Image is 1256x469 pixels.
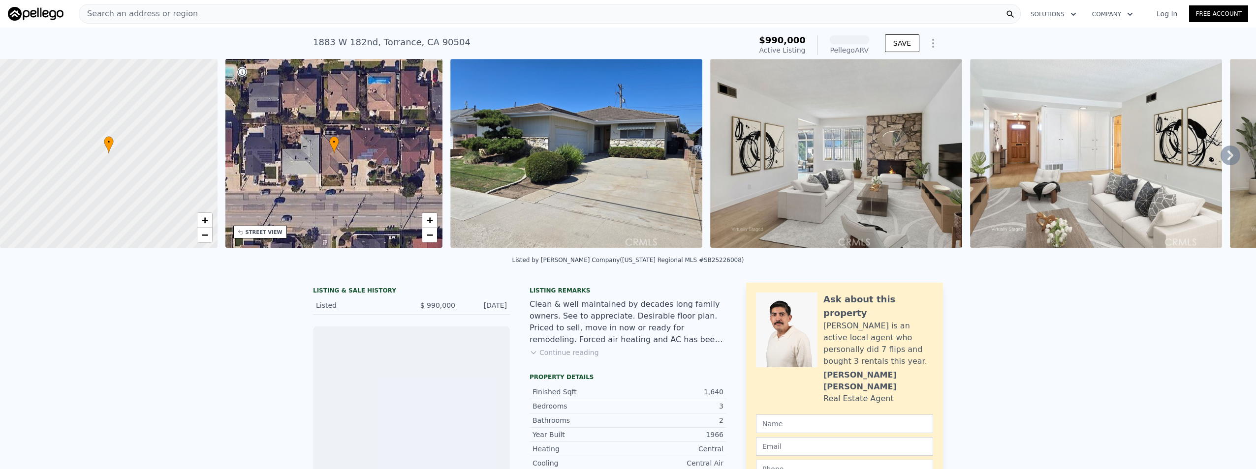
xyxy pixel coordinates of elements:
[628,401,723,411] div: 3
[1084,5,1141,23] button: Company
[329,138,339,147] span: •
[823,320,933,367] div: [PERSON_NAME] is an active local agent who personally did 7 flips and bought 3 rentals this year.
[1023,5,1084,23] button: Solutions
[628,444,723,454] div: Central
[533,401,628,411] div: Bedrooms
[823,393,894,405] div: Real Estate Agent
[756,414,933,433] input: Name
[530,287,726,294] div: Listing remarks
[313,35,471,49] div: 1883 W 182nd , Torrance , CA 90504
[628,458,723,468] div: Central Air
[463,300,507,310] div: [DATE]
[628,387,723,397] div: 1,640
[512,257,744,264] div: Listed by [PERSON_NAME] Company ([US_STATE] Regional MLS #SB25226008)
[533,387,628,397] div: Finished Sqft
[530,298,726,346] div: Clean & well maintained by decades long family owners. See to appreciate. Desirable floor plan. P...
[530,348,599,357] button: Continue reading
[830,45,869,55] div: Pellego ARV
[8,7,63,21] img: Pellego
[201,229,208,241] span: −
[533,430,628,440] div: Year Built
[533,458,628,468] div: Cooling
[628,415,723,425] div: 2
[710,59,962,248] img: Sale: 169792573 Parcel: 128568382
[823,293,933,320] div: Ask about this property
[427,214,433,226] span: +
[756,437,933,456] input: Email
[201,214,208,226] span: +
[885,34,919,52] button: SAVE
[450,59,702,248] img: Sale: 169792573 Parcel: 128568382
[316,300,404,310] div: Listed
[104,138,114,147] span: •
[533,444,628,454] div: Heating
[427,229,433,241] span: −
[313,287,510,296] div: LISTING & SALE HISTORY
[759,35,806,45] span: $990,000
[823,369,933,393] div: [PERSON_NAME] [PERSON_NAME]
[970,59,1222,248] img: Sale: 169792573 Parcel: 128568382
[197,228,212,242] a: Zoom out
[533,415,628,425] div: Bathrooms
[923,33,943,53] button: Show Options
[759,46,806,54] span: Active Listing
[104,136,114,153] div: •
[628,430,723,440] div: 1966
[420,301,455,309] span: $ 990,000
[329,136,339,153] div: •
[246,229,283,236] div: STREET VIEW
[79,8,198,20] span: Search an address or region
[422,213,437,228] a: Zoom in
[1145,9,1189,19] a: Log In
[422,228,437,242] a: Zoom out
[197,213,212,228] a: Zoom in
[1189,5,1248,22] a: Free Account
[530,373,726,381] div: Property details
